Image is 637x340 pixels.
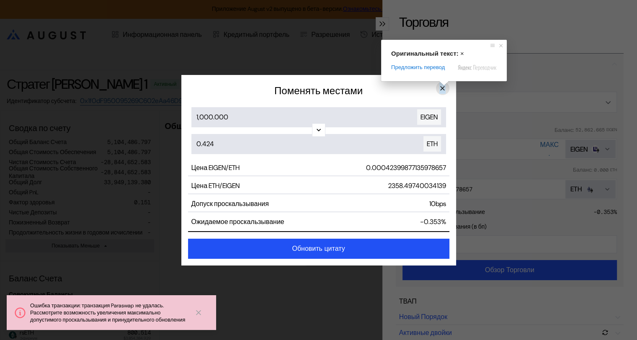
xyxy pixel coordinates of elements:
[460,50,464,57] span: ×
[196,113,228,121] span: 1,000.000
[188,239,449,259] button: Обновить цитату
[274,84,363,97] ya-tr-span: Поменять местами
[388,181,446,190] code: 2358.49740034139
[196,139,214,148] span: 0.424
[429,199,446,208] code: 10 bps
[391,64,445,71] span: Предложить перевод
[191,163,240,172] ya-tr-span: Цена EIGEN/ETH
[391,50,459,57] span: Оригинальный текст:
[30,302,185,323] ya-tr-span: Ошибка транзакции: транзакция Paraswap не удалась. Рассмотрите возможность увеличения максимально...
[439,82,445,94] ya-tr-span: ×
[436,82,449,95] button: закрыть модальный
[427,139,438,148] ya-tr-span: ETH
[420,217,446,226] code: -0.353%
[191,181,240,190] ya-tr-span: Цена ETH/EIGEN
[366,163,446,172] code: 0.00042399877135978657
[420,113,438,121] ya-tr-span: EIGEN
[191,199,269,208] ya-tr-span: Допуск проскальзывания
[181,75,456,265] div: Обзор Торговли
[191,217,284,226] ya-tr-span: Ожидаемое проскальзывание
[292,245,345,252] ya-tr-span: Обновить цитату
